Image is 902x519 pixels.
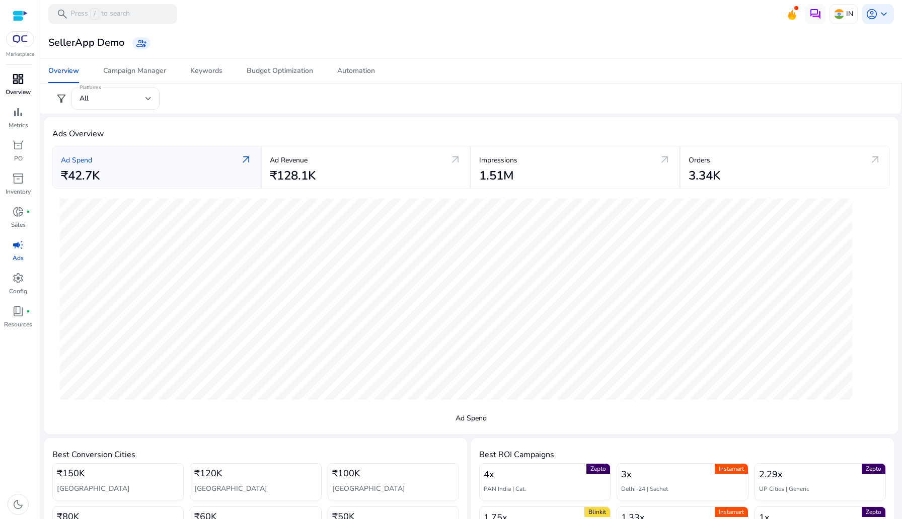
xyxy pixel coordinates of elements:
[80,94,89,103] span: All
[759,485,809,493] h5: UP Cities | Generic
[659,154,671,166] span: arrow_outward
[12,305,24,317] span: book_4
[584,507,610,517] span: Blinkit
[715,507,748,517] span: Instamart
[194,466,222,480] span: ₹120K
[862,464,885,474] span: Zepto
[834,9,844,19] img: in.svg
[57,484,130,494] h5: [GEOGRAPHIC_DATA]
[586,464,610,474] span: Zepto
[103,67,166,74] div: Campaign Manager
[247,67,313,74] div: Budget Optimization
[479,450,886,460] h4: Best ROI Campaigns
[12,206,24,218] span: donut_small
[55,93,67,105] span: filter_alt
[689,155,710,165] p: Orders
[11,220,26,229] p: Sales
[52,413,890,423] p: Ad Spend
[270,168,316,183] h2: ₹128.1K
[846,5,853,23] p: IN
[6,88,31,97] p: Overview
[4,320,32,329] p: Resources
[61,155,92,165] p: Ad Spend
[12,139,24,151] span: orders
[12,239,24,251] span: campaign
[57,466,85,480] span: ₹150K
[48,37,124,49] h3: SellerApp Demo
[866,8,878,20] span: account_circle
[194,484,267,494] h5: [GEOGRAPHIC_DATA]
[759,467,782,481] span: 2.29x
[240,154,252,166] span: arrow_outward
[90,9,99,20] span: /
[136,38,146,48] span: group_add
[621,485,668,493] h5: Delhi-24 | Sachet
[26,210,30,214] span: fiber_manual_record
[9,121,28,130] p: Metrics
[332,484,405,494] h5: [GEOGRAPHIC_DATA]
[11,35,29,43] img: QC-logo.svg
[12,106,24,118] span: bar_chart
[70,9,130,20] p: Press to search
[6,187,31,196] p: Inventory
[621,467,631,481] span: 3x
[270,155,308,165] p: Ad Revenue
[715,464,748,474] span: Instamart
[132,37,151,49] a: group_add
[449,154,462,166] span: arrow_outward
[878,8,890,20] span: keyboard_arrow_down
[9,287,27,296] p: Config
[862,507,885,517] span: Zepto
[12,272,24,284] span: settings
[14,154,23,163] p: PO
[689,168,720,183] h2: 3.34K
[56,8,68,20] span: search
[484,467,494,481] span: 4x
[12,172,24,185] span: inventory_2
[479,168,514,183] h2: 1.51M
[337,67,375,74] div: Automation
[12,498,24,510] span: dark_mode
[869,154,881,166] span: arrow_outward
[80,84,101,91] mat-label: Platforms
[484,485,526,493] h5: PAN India | Cat.
[12,73,24,85] span: dashboard
[190,67,222,74] div: Keywords
[48,67,79,74] div: Overview
[6,51,34,58] p: Marketplace
[332,466,360,480] span: ₹100K
[52,450,459,460] h4: Best Conversion Cities
[61,168,100,183] h2: ₹42.7K
[479,155,517,165] p: Impressions
[26,309,30,313] span: fiber_manual_record
[52,129,890,139] h4: Ads Overview
[13,253,24,263] p: Ads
